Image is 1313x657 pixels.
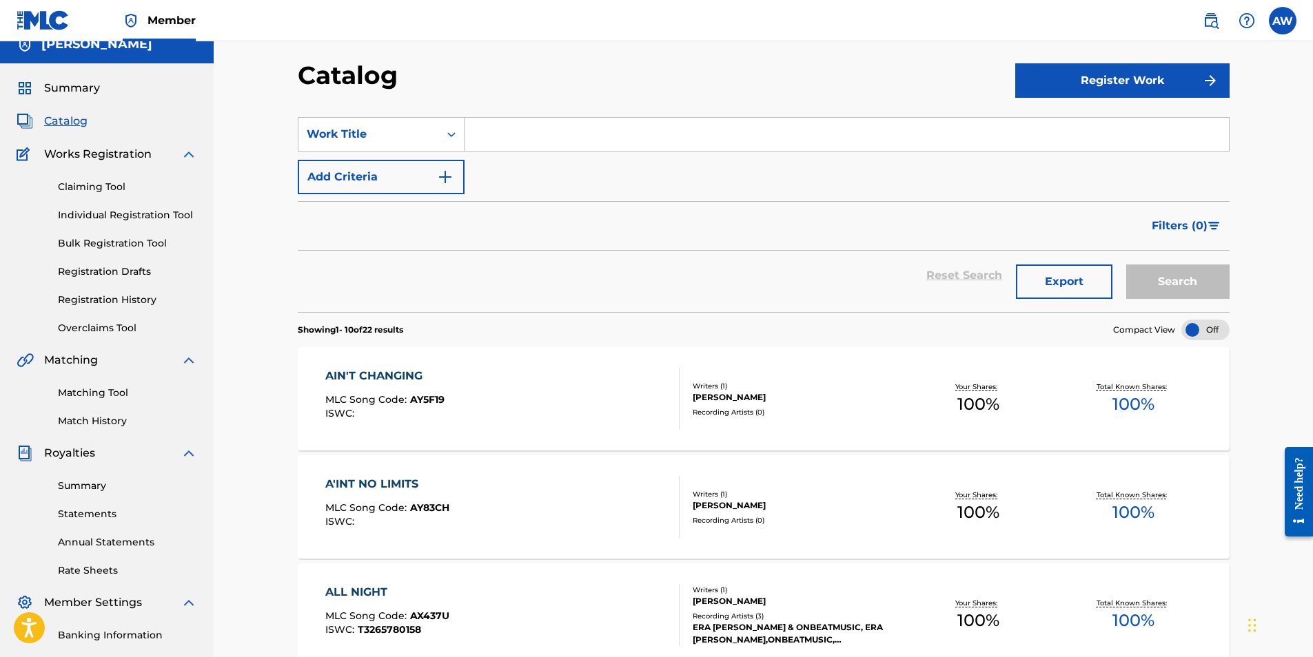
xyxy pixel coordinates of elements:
p: Total Known Shares: [1097,598,1170,608]
div: Work Title [307,126,431,143]
img: expand [181,352,197,368]
span: MLC Song Code : [325,393,410,406]
img: Summary [17,80,33,96]
button: Register Work [1015,63,1230,98]
div: ERA [PERSON_NAME] & ONBEATMUSIC, ERA [PERSON_NAME],ONBEATMUSIC,[PERSON_NAME], ERA [PERSON_NAME] [693,621,901,646]
iframe: Chat Widget [1244,591,1313,657]
a: Individual Registration Tool [58,208,197,222]
h5: Anthony James Willis [41,36,152,52]
div: A'INT NO LIMITS [325,476,449,492]
div: Writers ( 1 ) [693,585,901,595]
div: Writers ( 1 ) [693,381,901,391]
a: Summary [58,479,197,493]
div: Help [1233,7,1261,34]
img: f7272a7cc735f4ea7f67.svg [1202,72,1219,89]
img: Catalog [17,113,33,129]
span: Works Registration [44,146,152,163]
a: Bulk Registration Tool [58,236,197,251]
button: Add Criteria [298,160,465,194]
span: Compact View [1113,324,1175,336]
span: 100 % [1112,500,1154,525]
img: Royalties [17,445,33,461]
h2: Catalog [298,60,405,91]
span: Matching [44,352,98,368]
p: Total Known Shares: [1097,382,1170,392]
img: expand [181,445,197,461]
a: SummarySummary [17,80,100,96]
span: 100 % [1112,392,1154,417]
img: Top Rightsholder [123,12,139,29]
a: Registration History [58,293,197,307]
img: Accounts [17,36,33,53]
button: Export [1016,264,1112,299]
span: MLC Song Code : [325,501,410,514]
p: Showing 1 - 10 of 22 results [298,324,403,336]
a: Match History [58,414,197,428]
span: 100 % [957,392,999,417]
a: Matching Tool [58,386,197,400]
a: Rate Sheets [58,563,197,578]
span: Member [147,12,196,28]
a: A'INT NO LIMITSMLC Song Code:AY83CHISWC:Writers (1)[PERSON_NAME]Recording Artists (0)Your Shares:... [298,455,1230,559]
div: Drag [1248,605,1256,646]
img: expand [181,146,197,163]
p: Your Shares: [955,598,1001,608]
span: AY83CH [410,501,449,514]
span: MLC Song Code : [325,609,410,622]
p: Total Known Shares: [1097,490,1170,500]
span: Filters ( 0 ) [1152,218,1208,234]
img: filter [1208,222,1220,230]
span: Summary [44,80,100,96]
div: AIN'T CHANGING [325,368,445,384]
a: Overclaims Tool [58,321,197,335]
div: [PERSON_NAME] [693,499,901,512]
img: help [1239,12,1255,29]
span: T3265780158 [358,623,421,636]
div: Recording Artists ( 0 ) [693,515,901,525]
a: Banking Information [58,628,197,643]
img: search [1203,12,1219,29]
span: ISWC : [325,623,358,636]
a: Statements [58,507,197,521]
span: 100 % [957,500,999,525]
img: MLC Logo [17,10,70,30]
img: expand [181,594,197,611]
form: Search Form [298,117,1230,312]
div: [PERSON_NAME] [693,391,901,404]
p: Your Shares: [955,382,1001,392]
span: Member Settings [44,594,142,611]
span: Royalties [44,445,95,461]
span: Catalog [44,113,88,129]
div: ALL NIGHT [325,584,449,601]
span: ISWC : [325,407,358,419]
span: 100 % [1112,608,1154,633]
img: Matching [17,352,34,368]
a: AIN'T CHANGINGMLC Song Code:AY5F19ISWC:Writers (1)[PERSON_NAME]Recording Artists (0)Your Shares:1... [298,347,1230,450]
a: Public Search [1197,7,1225,34]
a: Annual Statements [58,535,197,550]
button: Filters (0) [1143,209,1230,243]
a: Registration Drafts [58,264,197,279]
img: Works Registration [17,146,34,163]
div: [PERSON_NAME] [693,595,901,607]
span: 100 % [957,608,999,633]
span: ISWC : [325,515,358,528]
div: Recording Artists ( 3 ) [693,611,901,621]
a: CatalogCatalog [17,113,88,129]
img: Member Settings [17,594,33,611]
span: AY5F19 [410,393,445,406]
p: Your Shares: [955,490,1001,500]
img: 9d2ae6d4665cec9f34b9.svg [437,169,454,185]
div: Writers ( 1 ) [693,489,901,499]
iframe: Resource Center [1274,437,1313,547]
div: User Menu [1269,7,1296,34]
span: AX437U [410,609,449,622]
div: Recording Artists ( 0 ) [693,407,901,417]
a: Claiming Tool [58,180,197,194]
